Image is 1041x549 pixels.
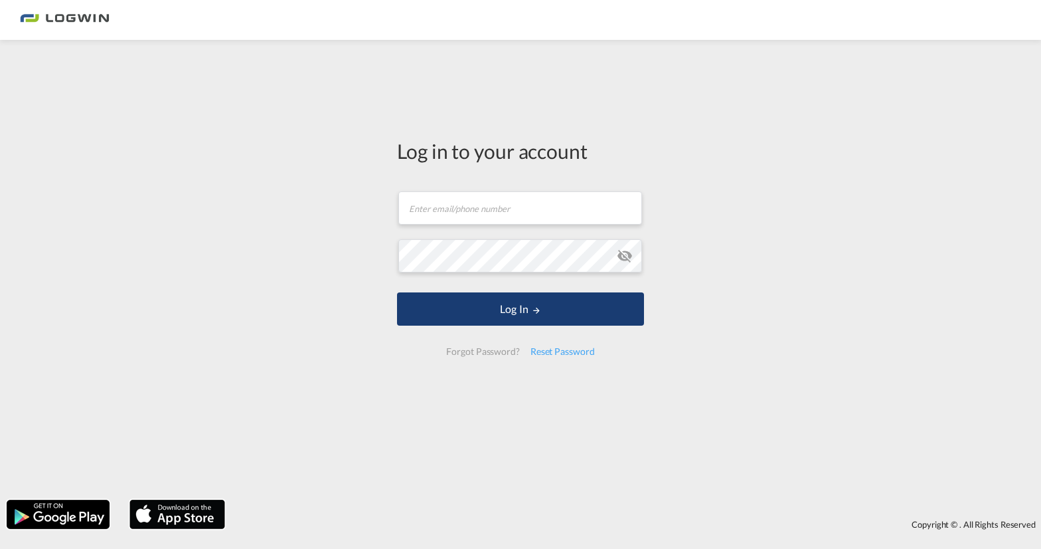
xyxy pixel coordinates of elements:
input: Enter email/phone number [398,191,642,225]
img: bc73a0e0d8c111efacd525e4c8ad7d32.png [20,5,110,35]
div: Copyright © . All Rights Reserved [232,513,1041,536]
img: google.png [5,498,111,530]
img: apple.png [128,498,226,530]
div: Reset Password [525,340,600,364]
div: Log in to your account [397,137,644,165]
button: LOGIN [397,292,644,326]
md-icon: icon-eye-off [617,248,633,264]
div: Forgot Password? [441,340,524,364]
